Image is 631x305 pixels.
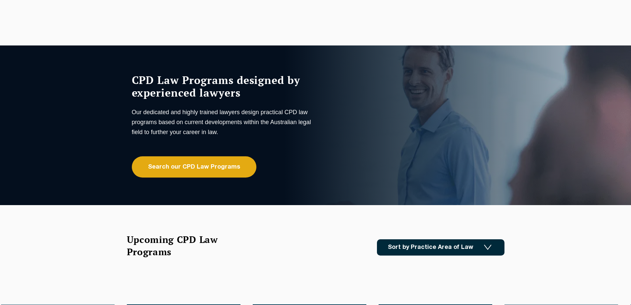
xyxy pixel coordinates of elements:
[127,233,235,258] h2: Upcoming CPD Law Programs
[377,239,504,256] a: Sort by Practice Area of Law
[132,74,314,99] h1: CPD Law Programs designed by experienced lawyers
[132,156,256,178] a: Search our CPD Law Programs
[484,245,492,250] img: Icon
[132,107,314,137] p: Our dedicated and highly trained lawyers design practical CPD law programs based on current devel...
